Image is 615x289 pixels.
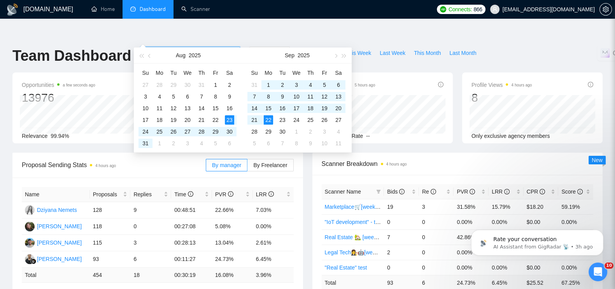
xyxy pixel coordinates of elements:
div: 27 [183,127,192,136]
img: logo [6,4,19,16]
div: message notification from AI Assistant from GigRadar 📡, 3h ago. Rate your conversation [12,16,144,42]
span: By Freelancer [253,162,287,168]
button: 2025 [189,48,201,63]
td: 2025-08-23 [223,114,237,126]
span: Opportunities [22,80,95,90]
td: 2025-09-12 [317,91,331,102]
time: 4 hours ago [386,162,407,166]
div: 4 [334,127,343,136]
td: 2025-08-26 [166,126,180,137]
td: 2025-07-30 [180,79,194,91]
span: New [592,157,603,163]
a: AK[PERSON_NAME] [25,239,82,245]
th: Tu [275,67,289,79]
td: 2025-08-17 [138,114,152,126]
div: 31 [141,139,150,148]
span: This Month [414,49,441,57]
td: 2025-08-16 [223,102,237,114]
div: 18 [155,115,164,125]
span: Scanner Name [325,189,361,195]
td: 0.00% [253,219,294,235]
td: 2025-09-25 [303,114,317,126]
td: 2025-08-13 [180,102,194,114]
div: 3 [292,80,301,90]
div: 9 [278,92,287,101]
div: 13976 [22,90,95,105]
div: 8 [471,90,532,105]
div: 21 [197,115,206,125]
span: info-circle [540,189,545,194]
span: This Week [345,49,371,57]
span: Only exclusive agency members [471,133,550,139]
td: 2025-10-11 [331,137,345,149]
span: info-circle [431,189,436,194]
div: [PERSON_NAME] [37,238,82,247]
span: setting [600,6,611,12]
td: 2025-10-06 [261,137,275,149]
div: 19 [169,115,178,125]
div: 2 [225,80,234,90]
img: FG [25,254,35,264]
time: 5 hours ago [355,83,375,87]
td: 2025-08-06 [180,91,194,102]
td: 2025-08-08 [209,91,223,102]
div: 2 [169,139,178,148]
p: Message from AI Assistant from GigRadar 📡, sent 3h ago [34,30,134,37]
h1: Team Dashboard [12,47,131,65]
td: 2025-08-31 [247,79,261,91]
td: 2025-08-31 [138,137,152,149]
th: Th [194,67,209,79]
td: 2025-09-10 [289,91,303,102]
td: 2025-08-15 [209,102,223,114]
span: info-circle [438,82,443,87]
td: 2025-10-10 [317,137,331,149]
th: Su [247,67,261,79]
th: Mo [261,67,275,79]
iframe: Intercom notifications message [459,213,615,268]
td: 2025-08-07 [194,91,209,102]
span: Last Week [380,49,405,57]
span: 10 [604,263,613,269]
a: "Real Estate" test [325,264,367,271]
th: Sa [223,67,237,79]
div: 6 [334,80,343,90]
button: Last Month [445,47,480,59]
td: 2025-09-15 [261,102,275,114]
div: 17 [141,115,150,125]
div: 5 [250,139,259,148]
td: 7.03% [253,202,294,219]
td: 0 [419,214,454,229]
td: 2025-09-20 [331,102,345,114]
iframe: Intercom live chat [589,263,607,281]
td: 0.00% [454,214,489,229]
td: 2025-08-22 [209,114,223,126]
div: 12 [320,92,329,101]
div: 20 [334,104,343,113]
td: 2025-08-24 [138,126,152,137]
button: 2025 [298,48,310,63]
div: 30 [183,80,192,90]
div: 14 [250,104,259,113]
td: 19 [384,199,419,214]
td: 15.79% [489,199,524,214]
div: 16 [225,104,234,113]
span: Bids [387,189,405,195]
td: 118 [90,219,131,235]
th: Proposals [90,187,131,202]
span: Last Month [449,49,476,57]
td: 2025-09-27 [331,114,345,126]
td: $18.20 [524,199,559,214]
div: 18 [306,104,315,113]
span: info-circle [399,189,405,194]
div: 22 [211,115,220,125]
div: 4 [197,139,206,148]
div: 24 [141,127,150,136]
div: Dziyana Nemets [37,206,77,214]
th: Fr [317,67,331,79]
td: 2025-08-04 [152,91,166,102]
span: Score [561,189,582,195]
td: 2025-08-05 [166,91,180,102]
td: 2025-08-20 [180,114,194,126]
div: 7 [250,92,259,101]
img: Profile image for AI Assistant from GigRadar 📡 [18,23,30,36]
